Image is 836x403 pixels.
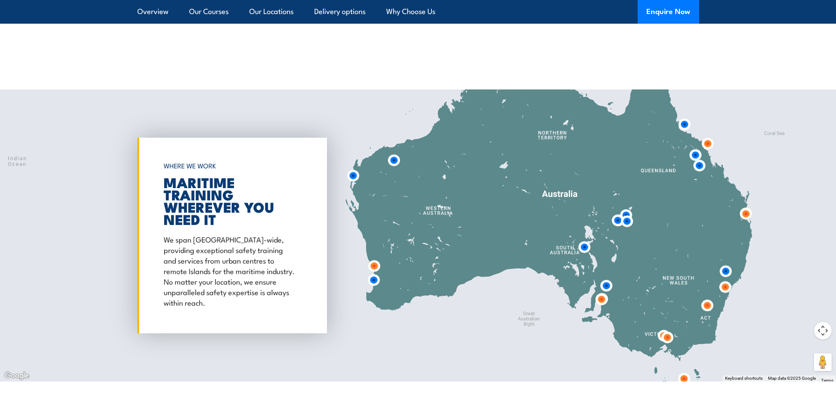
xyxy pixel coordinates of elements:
button: Map camera controls [814,322,832,339]
a: Open this area in Google Maps (opens a new window) [2,370,31,382]
button: Drag Pegman onto the map to open Street View [814,353,832,371]
p: We span [GEOGRAPHIC_DATA]-wide, providing exceptional safety training and services from urban cen... [164,234,296,307]
button: Keyboard shortcuts [725,375,763,382]
a: Terms [821,378,833,383]
img: Google [2,370,31,382]
h2: MARITIME TRAINING WHEREVER YOU NEED IT [164,176,296,225]
h6: WHERE WE WORK [164,158,296,174]
span: Map data ©2025 Google [768,376,816,381]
